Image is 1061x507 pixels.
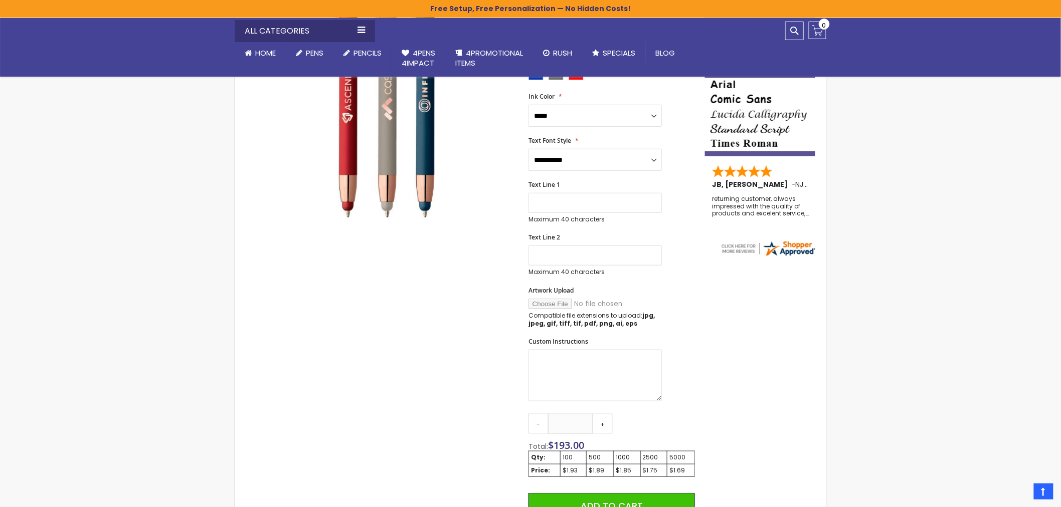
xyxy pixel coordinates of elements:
span: Rush [553,48,572,58]
div: $1.75 [643,466,665,474]
div: 5000 [669,453,692,461]
div: $1.69 [669,466,692,474]
span: 193.00 [554,438,584,452]
div: 1000 [616,453,638,461]
span: Total: [528,441,548,451]
a: - [528,414,549,434]
a: + [593,414,613,434]
span: 4PROMOTIONAL ITEMS [455,48,523,68]
div: $1.89 [589,466,611,474]
span: 4Pens 4impact [402,48,435,68]
span: Pens [306,48,323,58]
iframe: Google Customer Reviews [978,480,1061,507]
div: 100 [563,453,584,461]
strong: Price: [531,466,550,474]
a: 4pens.com certificate URL [720,251,816,260]
a: 4Pens4impact [392,42,445,75]
a: Rush [533,42,582,64]
span: Text Font Style [528,136,571,145]
span: Ink Color [528,92,555,101]
a: Pencils [333,42,392,64]
span: $ [548,438,584,452]
a: Specials [582,42,645,64]
span: Custom Instructions [528,337,588,346]
img: font-personalization-examples [705,60,815,156]
span: Specials [603,48,635,58]
img: 4pens.com widget logo [720,239,816,258]
span: Text Line 1 [528,180,560,189]
span: Pencils [353,48,382,58]
span: JB, [PERSON_NAME] [712,179,791,189]
span: Artwork Upload [528,286,574,295]
strong: jpg, jpeg, gif, tiff, tif, pdf, png, ai, eps [528,311,655,328]
span: - , [791,179,878,189]
span: Text Line 2 [528,233,560,241]
div: returning customer, always impressed with the quality of products and excelent service, will retu... [712,195,809,217]
p: Maximum 40 characters [528,268,662,276]
span: Blog [655,48,675,58]
a: 4PROMOTIONALITEMS [445,42,533,75]
a: 0 [809,22,826,39]
div: 500 [589,453,611,461]
span: 0 [822,21,826,30]
a: Pens [286,42,333,64]
span: NJ [795,179,808,189]
div: All Categories [235,20,375,42]
a: Home [235,42,286,64]
p: Compatible file extensions to upload: [528,312,662,328]
strong: Qty: [531,453,546,461]
div: $1.85 [616,466,638,474]
p: Maximum 40 characters [528,215,662,223]
div: $1.93 [563,466,584,474]
a: Blog [645,42,685,64]
span: Home [255,48,276,58]
div: 2500 [643,453,665,461]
